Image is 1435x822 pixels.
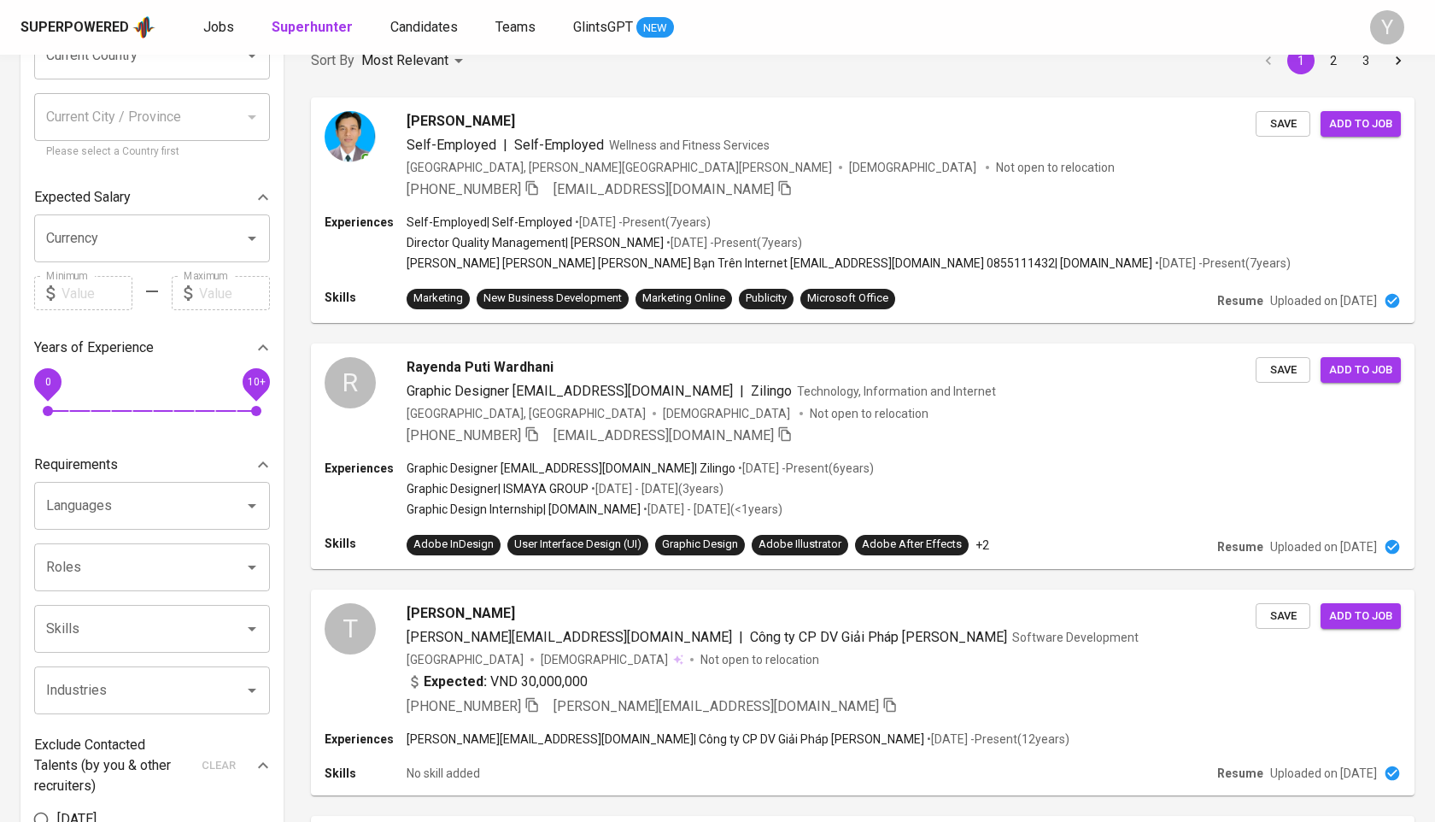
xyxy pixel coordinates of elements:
[361,50,448,71] p: Most Relevant
[132,15,155,40] img: app logo
[751,383,792,399] span: Zilingo
[1329,114,1392,134] span: Add to job
[797,385,996,398] span: Technology, Information and Internet
[1252,47,1414,74] nav: pagination navigation
[1270,765,1377,782] p: Uploaded on [DATE]
[1256,357,1310,384] button: Save
[407,765,480,782] p: No skill added
[247,376,265,388] span: 10+
[203,19,234,35] span: Jobs
[407,427,521,443] span: [PHONE_NUMBER]
[1264,361,1302,380] span: Save
[413,291,463,307] div: Marketing
[390,19,458,35] span: Candidates
[240,494,264,518] button: Open
[407,672,588,692] div: VND 30,000,000
[34,331,270,365] div: Years of Experience
[572,214,711,231] p: • [DATE] - Present ( 7 years )
[20,18,129,38] div: Superpowered
[553,427,774,443] span: [EMAIL_ADDRESS][DOMAIN_NAME]
[573,19,633,35] span: GlintsGPT
[514,137,604,153] span: Self-Employed
[1321,111,1401,138] button: Add to job
[1321,357,1401,384] button: Add to job
[1256,111,1310,138] button: Save
[573,17,674,38] a: GlintsGPT NEW
[407,698,521,714] span: [PHONE_NUMBER]
[44,376,50,388] span: 0
[361,45,469,77] div: Most Relevant
[1370,10,1404,44] div: Y
[407,460,735,477] p: Graphic Designer [EMAIL_ADDRESS][DOMAIN_NAME] | Zilingo
[750,629,1007,645] span: Công ty CP DV Giải Pháp [PERSON_NAME]
[1270,538,1377,555] p: Uploaded on [DATE]
[807,291,888,307] div: Microsoft Office
[325,603,376,655] div: T
[503,135,507,156] span: |
[996,159,1115,176] p: Not open to relocation
[311,590,1414,796] a: T[PERSON_NAME][PERSON_NAME][EMAIL_ADDRESS][DOMAIN_NAME]|Công ty CP DV Giải Pháp [PERSON_NAME]Soft...
[407,480,589,497] p: Graphic Designer | ISMAYA GROUP
[325,731,407,748] p: Experiences
[325,214,407,231] p: Experiences
[1320,47,1347,74] button: Go to page 2
[272,19,353,35] b: Superhunter
[34,338,154,358] p: Years of Experience
[1321,603,1401,630] button: Add to job
[1217,538,1263,555] p: Resume
[407,357,553,378] span: Rayenda Puti Wardhani
[735,460,874,477] p: • [DATE] - Present ( 6 years )
[407,731,924,748] p: [PERSON_NAME][EMAIL_ADDRESS][DOMAIN_NAME] | Công ty CP DV Giải Pháp [PERSON_NAME]
[1352,47,1379,74] button: Go to page 3
[810,405,928,422] p: Not open to relocation
[407,603,515,624] span: [PERSON_NAME]
[1264,114,1302,134] span: Save
[642,291,725,307] div: Marketing Online
[325,460,407,477] p: Experiences
[325,765,407,782] p: Skills
[541,651,671,668] span: [DEMOGRAPHIC_DATA]
[311,97,1414,323] a: [PERSON_NAME]Self-Employed|Self-EmployedWellness and Fitness Services[GEOGRAPHIC_DATA], [PERSON_N...
[240,617,264,641] button: Open
[34,735,191,796] p: Exclude Contacted Talents (by you & other recruiters)
[407,255,1152,272] p: [PERSON_NAME] [PERSON_NAME] [PERSON_NAME] Bạn Trên Internet [EMAIL_ADDRESS][DOMAIN_NAME] 08551114...
[739,627,743,648] span: |
[390,17,461,38] a: Candidates
[325,357,376,408] div: R
[975,537,989,554] p: +2
[272,17,356,38] a: Superhunter
[1270,292,1377,309] p: Uploaded on [DATE]
[553,698,879,714] span: [PERSON_NAME][EMAIL_ADDRESS][DOMAIN_NAME]
[495,17,539,38] a: Teams
[240,44,264,68] button: Open
[240,226,264,250] button: Open
[407,181,521,197] span: [PHONE_NUMBER]
[1217,292,1263,309] p: Resume
[849,159,979,176] span: [DEMOGRAPHIC_DATA]
[641,501,782,518] p: • [DATE] - [DATE] ( <1 years )
[34,735,270,796] div: Exclude Contacted Talents (by you & other recruiters)clear
[407,383,733,399] span: Graphic Designer [EMAIL_ADDRESS][DOMAIN_NAME]
[20,15,155,40] a: Superpoweredapp logo
[311,343,1414,569] a: RRayenda Puti WardhaniGraphic Designer [EMAIL_ADDRESS][DOMAIN_NAME]|ZilingoTechnology, Informatio...
[325,111,376,162] img: c534405a2b348277cf11f4942530c075.png
[662,537,738,553] div: Graphic Design
[664,234,802,251] p: • [DATE] - Present ( 7 years )
[589,480,723,497] p: • [DATE] - [DATE] ( 3 years )
[1256,603,1310,630] button: Save
[1217,765,1263,782] p: Resume
[325,289,407,306] p: Skills
[1385,47,1412,74] button: Go to next page
[311,50,354,71] p: Sort By
[483,291,622,307] div: New Business Development
[862,537,962,553] div: Adobe After Effects
[407,159,832,176] div: [GEOGRAPHIC_DATA], [PERSON_NAME][GEOGRAPHIC_DATA][PERSON_NAME]
[1329,361,1392,380] span: Add to job
[61,276,132,310] input: Value
[34,180,270,214] div: Expected Salary
[34,448,270,482] div: Requirements
[407,137,496,153] span: Self-Employed
[663,405,793,422] span: [DEMOGRAPHIC_DATA]
[407,234,664,251] p: Director Quality Management | [PERSON_NAME]
[1329,607,1392,626] span: Add to job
